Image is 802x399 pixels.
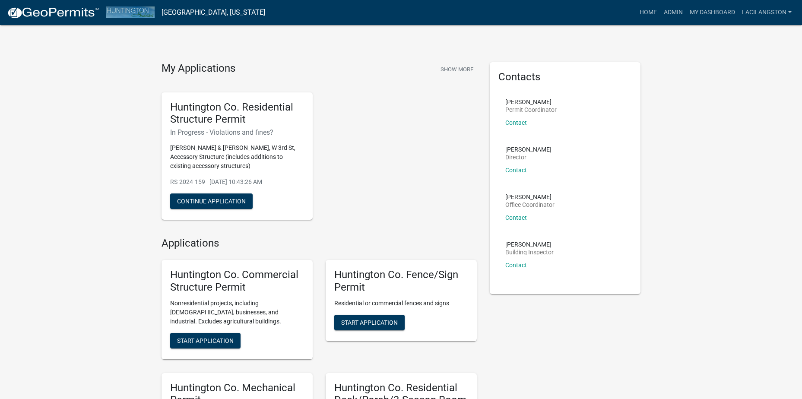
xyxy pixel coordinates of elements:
[170,269,304,294] h5: Huntington Co. Commercial Structure Permit
[505,167,527,174] a: Contact
[505,194,555,200] p: [PERSON_NAME]
[660,4,686,21] a: Admin
[170,143,304,171] p: [PERSON_NAME] & [PERSON_NAME], W 3rd St, Accessory Structure (includes additions to existing acce...
[505,119,527,126] a: Contact
[505,214,527,221] a: Contact
[162,5,265,20] a: [GEOGRAPHIC_DATA], [US_STATE]
[505,241,554,247] p: [PERSON_NAME]
[341,319,398,326] span: Start Application
[636,4,660,21] a: Home
[505,249,554,255] p: Building Inspector
[170,128,304,136] h6: In Progress - Violations and fines?
[505,146,552,152] p: [PERSON_NAME]
[106,6,155,18] img: Huntington County, Indiana
[505,99,557,105] p: [PERSON_NAME]
[498,71,632,83] h5: Contacts
[170,101,304,126] h5: Huntington Co. Residential Structure Permit
[505,154,552,160] p: Director
[334,299,468,308] p: Residential or commercial fences and signs
[334,269,468,294] h5: Huntington Co. Fence/Sign Permit
[177,337,234,344] span: Start Application
[437,62,477,76] button: Show More
[170,193,253,209] button: Continue Application
[505,107,557,113] p: Permit Coordinator
[334,315,405,330] button: Start Application
[739,4,795,21] a: LaciLangston
[686,4,739,21] a: My Dashboard
[170,177,304,187] p: RS-2024-159 - [DATE] 10:43:26 AM
[505,262,527,269] a: Contact
[162,62,235,75] h4: My Applications
[505,202,555,208] p: Office Coordinator
[170,299,304,326] p: Nonresidential projects, including [DEMOGRAPHIC_DATA], businesses, and industrial. Excludes agric...
[170,333,241,348] button: Start Application
[162,237,477,250] h4: Applications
